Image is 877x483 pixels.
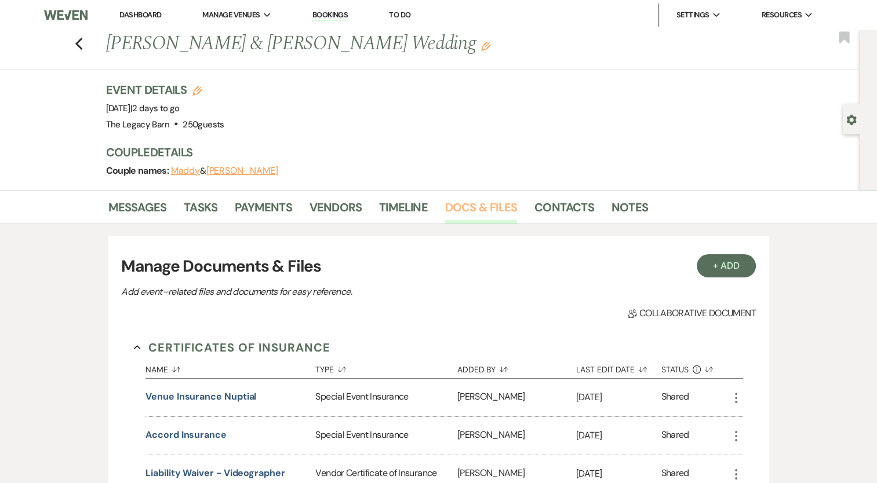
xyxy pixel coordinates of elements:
span: Couple names: [106,164,171,177]
h3: Manage Documents & Files [121,254,755,279]
span: Status [661,365,689,374]
a: Timeline [379,198,428,224]
a: Dashboard [119,10,161,20]
button: Accord Insurance [145,428,227,442]
button: [PERSON_NAME] [206,166,278,175]
p: [DATE] [576,428,661,443]
img: Weven Logo [44,3,88,27]
button: Open lead details [846,114,857,125]
div: Special Event Insurance [315,417,457,455]
p: [DATE] [576,390,661,405]
button: Edit [481,41,490,51]
div: Special Event Insurance [315,379,457,416]
button: Maddy [171,166,201,175]
div: Shared [661,428,689,444]
span: Manage Venues [202,9,260,21]
button: Added By [457,356,576,378]
button: Certificates of Insurance [134,339,330,356]
a: Vendors [310,198,362,224]
a: Bookings [312,10,348,21]
span: | [130,103,180,114]
span: Settings [676,9,709,21]
div: Shared [661,390,689,405]
a: Docs & Files [445,198,517,224]
a: Payments [235,198,292,224]
button: Status [661,356,729,378]
p: [DATE] [576,466,661,481]
div: Shared [661,466,689,482]
a: Contacts [534,198,594,224]
span: The Legacy Barn [106,119,169,130]
div: [PERSON_NAME] [457,379,576,416]
span: 2 days to go [132,103,179,114]
button: Last Edit Date [576,356,661,378]
a: Messages [108,198,167,224]
span: & [171,165,278,177]
button: Venue Insurance Nuptial [145,390,256,404]
div: [PERSON_NAME] [457,417,576,455]
button: Type [315,356,457,378]
a: To Do [389,10,410,20]
h3: Event Details [106,82,224,98]
a: Notes [612,198,648,224]
span: Resources [761,9,801,21]
span: 250 guests [183,119,224,130]
button: + Add [697,254,756,277]
p: Add event–related files and documents for easy reference. [121,284,527,299]
h1: [PERSON_NAME] & [PERSON_NAME] Wedding [106,30,625,58]
span: [DATE] [106,103,180,114]
button: Name [145,356,315,378]
button: Liability Waiver - Videographer [145,466,285,480]
h3: Couple Details [106,144,755,160]
span: Collaborative document [628,306,755,320]
a: Tasks [184,198,217,224]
